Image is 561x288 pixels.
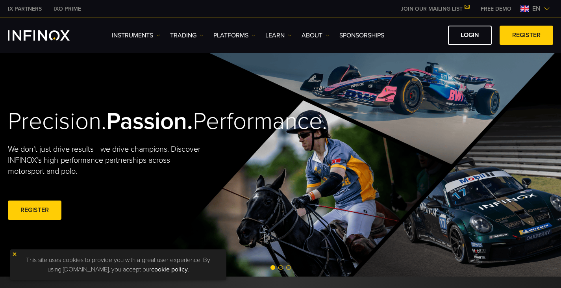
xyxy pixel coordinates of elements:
a: REGISTER [8,201,61,220]
p: We don't just drive results—we drive champions. Discover INFINOX’s high-performance partnerships ... [8,144,204,177]
a: INFINOX [2,5,48,13]
a: INFINOX [48,5,87,13]
span: Go to slide 3 [286,265,291,270]
img: yellow close icon [12,251,17,257]
span: Go to slide 1 [270,265,275,270]
a: TRADING [170,31,204,40]
span: en [529,4,544,13]
h2: Precision. Performance. [8,107,253,136]
a: ABOUT [302,31,330,40]
a: INFINOX MENU [475,5,517,13]
strong: Passion. [106,107,193,136]
a: INFINOX Logo [8,30,88,41]
a: LOGIN [448,26,492,45]
a: cookie policy [151,266,188,273]
p: This site uses cookies to provide you with a great user experience. By using [DOMAIN_NAME], you a... [14,253,222,276]
a: PLATFORMS [213,31,256,40]
a: REGISTER [500,26,553,45]
span: Go to slide 2 [278,265,283,270]
a: JOIN OUR MAILING LIST [395,6,475,12]
a: SPONSORSHIPS [339,31,384,40]
a: Instruments [112,31,160,40]
a: Learn [265,31,292,40]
